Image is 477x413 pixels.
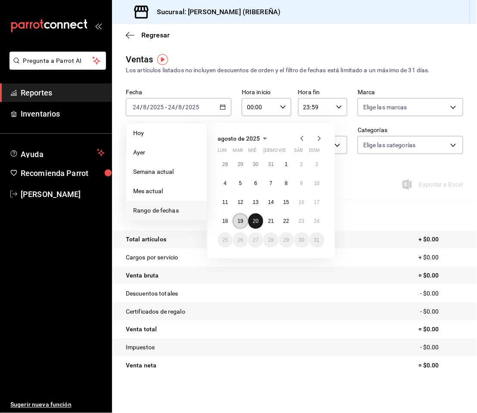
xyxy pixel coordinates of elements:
[150,104,164,111] input: ----
[222,218,228,224] abbr: 18 de agosto de 2025
[268,218,274,224] abbr: 21 de agosto de 2025
[157,54,168,65] img: Tooltip marker
[126,271,159,280] p: Venta bruta
[253,161,259,167] abbr: 30 de julio de 2025
[248,157,263,172] button: 30 de julio de 2025
[133,206,200,215] span: Rango de fechas
[299,218,304,224] abbr: 23 de agosto de 2025
[418,271,463,280] p: = $0.00
[418,361,463,370] p: = $0.00
[268,161,274,167] abbr: 31 de julio de 2025
[263,213,278,229] button: 21 de agosto de 2025
[237,218,243,224] abbr: 19 de agosto de 2025
[233,176,248,191] button: 5 de agosto de 2025
[233,194,248,210] button: 12 de agosto de 2025
[315,161,318,167] abbr: 3 de agosto de 2025
[165,104,167,111] span: -
[175,104,178,111] span: /
[294,157,309,172] button: 2 de agosto de 2025
[126,361,156,370] p: Venta neta
[263,157,278,172] button: 31 de julio de 2025
[248,148,256,157] abbr: miércoles
[132,104,140,111] input: --
[21,87,105,99] span: Reportes
[178,104,183,111] input: --
[133,129,200,138] span: Hoy
[133,167,200,176] span: Semana actual
[237,161,243,167] abbr: 29 de julio de 2025
[248,194,263,210] button: 13 de agosto de 2025
[314,218,320,224] abbr: 24 de agosto de 2025
[222,237,228,243] abbr: 25 de agosto de 2025
[9,52,106,70] button: Pregunta a Parrot AI
[222,199,228,205] abbr: 11 de agosto de 2025
[309,176,324,191] button: 10 de agosto de 2025
[218,194,233,210] button: 11 de agosto de 2025
[363,141,416,149] span: Elige las categorías
[284,199,289,205] abbr: 15 de agosto de 2025
[150,7,281,17] h3: Sucursal: [PERSON_NAME] (RIBEREÑA)
[21,188,105,200] span: [PERSON_NAME]
[254,180,257,186] abbr: 6 de agosto de 2025
[294,148,303,157] abbr: sábado
[279,232,294,248] button: 29 de agosto de 2025
[314,199,320,205] abbr: 17 de agosto de 2025
[126,89,231,96] label: Fecha
[263,194,278,210] button: 14 de agosto de 2025
[309,157,324,172] button: 3 de agosto de 2025
[279,148,286,157] abbr: viernes
[21,167,105,179] span: Recomienda Parrot
[309,194,324,210] button: 17 de agosto de 2025
[358,127,463,133] label: Categorías
[299,199,304,205] abbr: 16 de agosto de 2025
[133,187,200,196] span: Mes actual
[222,161,228,167] abbr: 28 de julio de 2025
[418,325,463,334] p: = $0.00
[126,235,166,244] p: Total artículos
[126,307,185,316] p: Certificados de regalo
[309,232,324,248] button: 31 de agosto de 2025
[279,213,294,229] button: 22 de agosto de 2025
[218,176,233,191] button: 4 de agosto de 2025
[284,218,289,224] abbr: 22 de agosto de 2025
[270,180,273,186] abbr: 7 de agosto de 2025
[141,31,170,39] span: Regresar
[294,232,309,248] button: 30 de agosto de 2025
[239,180,242,186] abbr: 5 de agosto de 2025
[263,148,314,157] abbr: jueves
[298,89,348,96] label: Hora fin
[233,213,248,229] button: 19 de agosto de 2025
[126,325,157,334] p: Venta total
[263,176,278,191] button: 7 de agosto de 2025
[294,194,309,210] button: 16 de agosto de 2025
[143,104,147,111] input: --
[418,253,463,262] p: + $0.00
[23,56,93,65] span: Pregunta a Parrot AI
[285,180,288,186] abbr: 8 de agosto de 2025
[253,199,259,205] abbr: 13 de agosto de 2025
[126,253,178,262] p: Cargos por servicio
[218,157,233,172] button: 28 de julio de 2025
[233,148,243,157] abbr: martes
[126,53,153,66] div: Ventas
[418,235,463,244] p: + $0.00
[237,199,243,205] abbr: 12 de agosto de 2025
[294,213,309,229] button: 23 de agosto de 2025
[300,161,303,167] abbr: 2 de agosto de 2025
[126,31,170,39] button: Regresar
[218,232,233,248] button: 25 de agosto de 2025
[133,148,200,157] span: Ayer
[95,22,102,29] button: open_drawer_menu
[268,199,274,205] abbr: 14 de agosto de 2025
[284,237,289,243] abbr: 29 de agosto de 2025
[358,89,463,96] label: Marca
[294,176,309,191] button: 9 de agosto de 2025
[140,104,143,111] span: /
[185,104,200,111] input: ----
[126,66,463,75] div: Los artículos listados no incluyen descuentos de orden y el filtro de fechas está limitado a un m...
[309,213,324,229] button: 24 de agosto de 2025
[309,148,320,157] abbr: domingo
[314,180,320,186] abbr: 10 de agosto de 2025
[218,135,260,142] span: agosto de 2025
